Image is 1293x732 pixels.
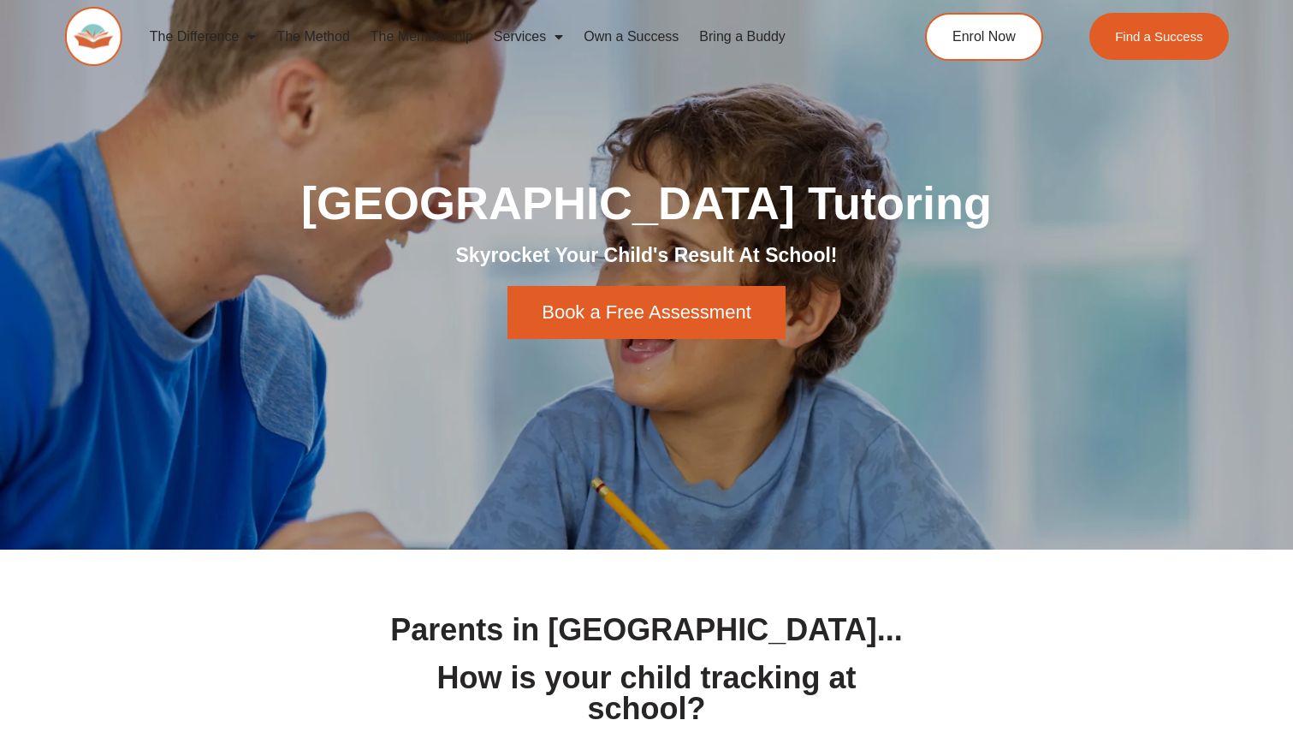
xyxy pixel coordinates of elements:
[139,17,858,57] nav: Menu
[483,17,573,57] a: Services
[573,17,689,57] a: Own a Success
[1089,13,1229,60] a: Find a Success
[168,180,1126,226] h1: [GEOGRAPHIC_DATA] Tutoring
[143,663,1151,724] h1: How is your child tracking at school?
[689,17,796,57] a: Bring a Buddy
[168,243,1126,269] h2: Skyrocket Your Child's Result At School!
[139,17,267,57] a: The Difference
[1115,30,1203,43] span: Find a Success
[952,30,1016,44] span: Enrol Now
[507,286,786,339] a: Book a Free Assessment
[925,13,1043,61] a: Enrol Now
[360,17,483,57] a: The Membership
[143,615,1151,646] h1: Parents in [GEOGRAPHIC_DATA]...
[266,17,359,57] a: The Method
[542,303,751,322] span: Book a Free Assessment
